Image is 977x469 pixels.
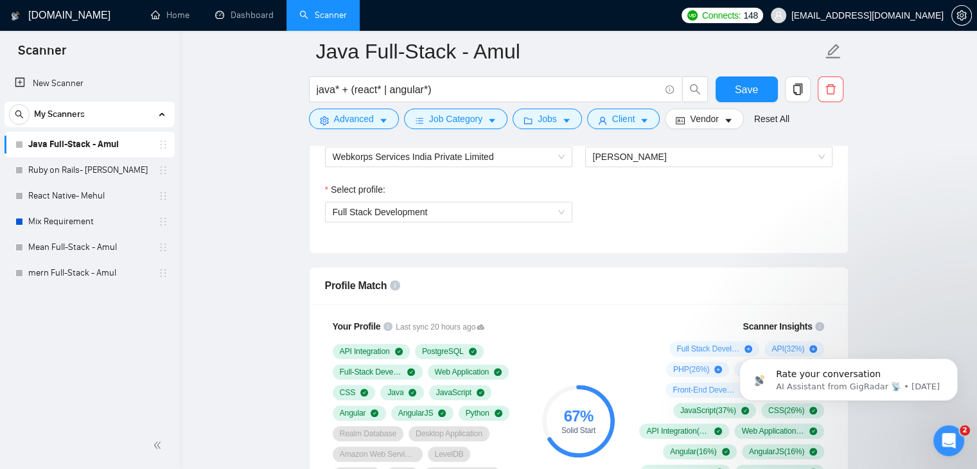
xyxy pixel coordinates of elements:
span: Amazon Web Services [340,449,416,459]
span: Your Profile [333,321,381,332]
button: search [682,76,708,102]
input: Scanner name... [316,35,822,67]
button: Save [716,76,778,102]
a: Mix Requirement [28,209,150,234]
span: PostgreSQL [422,346,464,357]
span: caret-down [640,116,649,125]
button: folderJobscaret-down [513,109,582,129]
span: Full-Stack Development [340,367,403,377]
span: AngularJS ( 16 %) [749,447,804,457]
a: mern Full-Stack - Amul [28,260,150,286]
span: user [774,11,783,20]
span: Python [466,408,489,418]
span: info-circle [383,322,392,331]
span: AngularJS [398,408,434,418]
span: check-circle [371,409,378,417]
span: Jobs [538,112,557,126]
span: search [10,110,29,119]
div: Solid Start [542,427,615,434]
a: Ruby on Rails- [PERSON_NAME] [28,157,150,183]
a: dashboardDashboard [215,10,274,21]
button: setting [951,5,972,26]
span: Web Application [435,367,489,377]
span: copy [786,84,810,95]
span: Last sync 20 hours ago [396,321,484,333]
button: settingAdvancedcaret-down [309,109,399,129]
span: check-circle [494,368,502,376]
span: plus-circle [714,366,722,373]
iframe: Intercom live chat [933,425,964,456]
span: edit [825,43,841,60]
span: caret-down [379,116,388,125]
span: double-left [153,439,166,452]
span: idcard [676,116,685,125]
li: My Scanners [4,102,175,286]
span: 148 [743,8,757,22]
span: Full Stack Development ( 47 %) [676,344,739,354]
span: holder [158,268,168,278]
span: Scanner Insights [743,322,812,331]
span: Profile Match [325,280,387,291]
a: Reset All [754,112,789,126]
span: info-circle [815,322,824,331]
span: holder [158,242,168,252]
span: holder [158,165,168,175]
span: Full Stack Development [333,207,428,217]
span: PHP ( 26 %) [673,364,709,375]
span: API Integration [340,346,390,357]
span: check-circle [360,389,368,396]
img: upwork-logo.png [687,10,698,21]
span: API Integration ( 21 %) [646,426,709,436]
span: holder [158,191,168,201]
span: Client [612,112,635,126]
span: check-circle [407,368,415,376]
a: searchScanner [299,10,347,21]
span: JavaScript [436,387,471,398]
a: Java Full-Stack - Amul [28,132,150,157]
span: check-circle [495,409,502,417]
span: check-circle [395,348,403,355]
span: check-circle [722,448,730,456]
span: check-circle [477,389,484,396]
a: React Native- Mehul [28,183,150,209]
span: Webkorps Services India Private Limited [333,147,565,166]
span: info-circle [390,280,400,290]
span: Angular [340,408,366,418]
a: Mean Full-Stack - Amul [28,234,150,260]
a: New Scanner [15,71,164,96]
span: Realm Database [340,429,396,439]
span: Java [387,387,403,398]
span: holder [158,139,168,150]
span: check-circle [714,427,722,435]
span: setting [952,10,971,21]
span: Scanner [8,41,76,68]
span: check-circle [409,389,416,396]
span: info-circle [665,85,674,94]
span: user [598,116,607,125]
button: barsJob Categorycaret-down [404,109,507,129]
span: Advanced [334,112,374,126]
span: Desktop Application [416,429,482,439]
span: Job Category [429,112,482,126]
span: caret-down [488,116,497,125]
button: search [9,104,30,125]
span: Angular ( 16 %) [670,447,717,457]
span: setting [320,116,329,125]
button: delete [818,76,843,102]
span: bars [415,116,424,125]
span: JavaScript ( 37 %) [680,405,736,416]
span: Front-End Development ( 16 %) [673,385,735,395]
button: copy [785,76,811,102]
iframe: Intercom notifications message [720,332,977,421]
span: CSS [340,387,356,398]
span: caret-down [562,116,571,125]
img: logo [11,6,20,26]
span: caret-down [724,116,733,125]
span: [PERSON_NAME] [593,152,667,162]
span: 2 [960,425,970,436]
span: LevelDB [435,449,464,459]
